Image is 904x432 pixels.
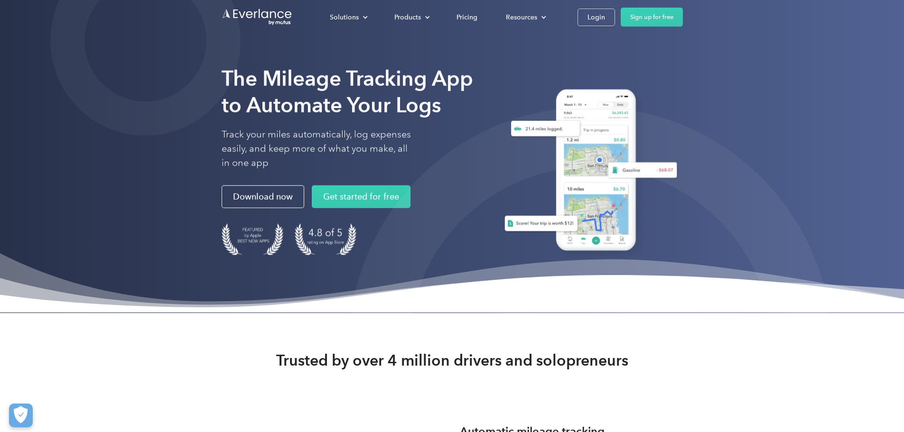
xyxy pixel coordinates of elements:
div: Login [587,11,605,23]
strong: The Mileage Tracking App to Automate Your Logs [222,66,473,118]
div: Resources [496,9,554,26]
div: Products [394,11,421,23]
a: Go to homepage [222,8,293,26]
strong: Trusted by over 4 million drivers and solopreneurs [276,351,628,370]
a: Sign up for free [621,8,683,27]
img: Everlance, mileage tracker app, expense tracking app [493,82,683,262]
a: Download now [222,185,304,208]
p: Track your miles automatically, log expenses easily, and keep more of what you make, all in one app [222,128,411,170]
a: Login [578,9,615,26]
div: Solutions [320,9,375,26]
button: Cookies Settings [9,404,33,427]
div: Solutions [330,11,359,23]
img: Badge for Featured by Apple Best New Apps [222,223,283,255]
a: Pricing [447,9,487,26]
div: Pricing [457,11,477,23]
div: Products [385,9,438,26]
img: 4.9 out of 5 stars on the app store [295,223,356,255]
a: Get started for free [312,185,410,208]
div: Resources [506,11,537,23]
